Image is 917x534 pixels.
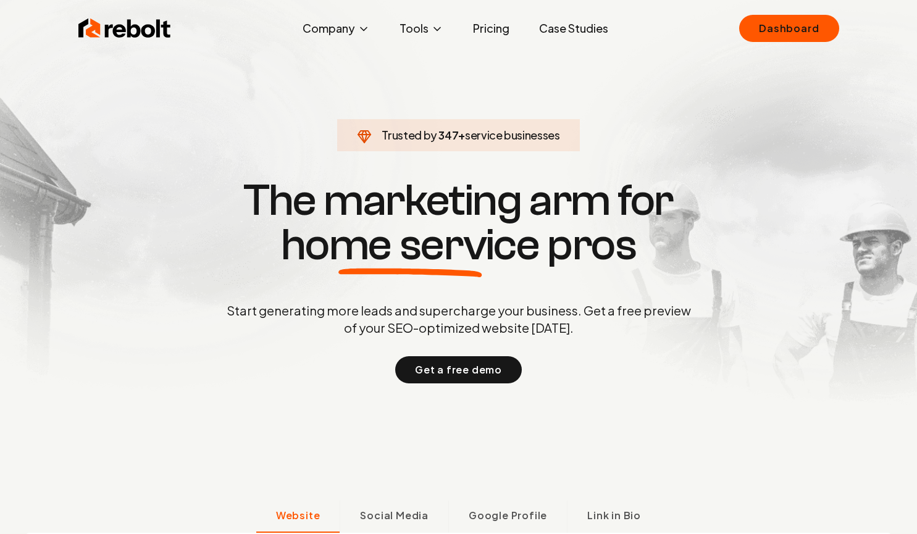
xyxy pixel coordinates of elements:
span: Social Media [360,508,429,523]
span: Google Profile [469,508,547,523]
span: Trusted by [382,128,437,142]
a: Pricing [463,16,519,41]
button: Link in Bio [567,501,661,533]
button: Website [256,501,340,533]
button: Tools [390,16,453,41]
a: Case Studies [529,16,618,41]
span: service businesses [465,128,560,142]
p: Start generating more leads and supercharge your business. Get a free preview of your SEO-optimiz... [224,302,693,336]
span: home service [281,223,540,267]
button: Company [293,16,380,41]
span: 347 [438,127,458,144]
img: Rebolt Logo [78,16,171,41]
h1: The marketing arm for pros [162,178,755,267]
button: Social Media [340,501,448,533]
button: Get a free demo [395,356,522,383]
span: Website [276,508,320,523]
a: Dashboard [739,15,839,42]
button: Google Profile [448,501,567,533]
span: Link in Bio [587,508,641,523]
span: + [458,128,465,142]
